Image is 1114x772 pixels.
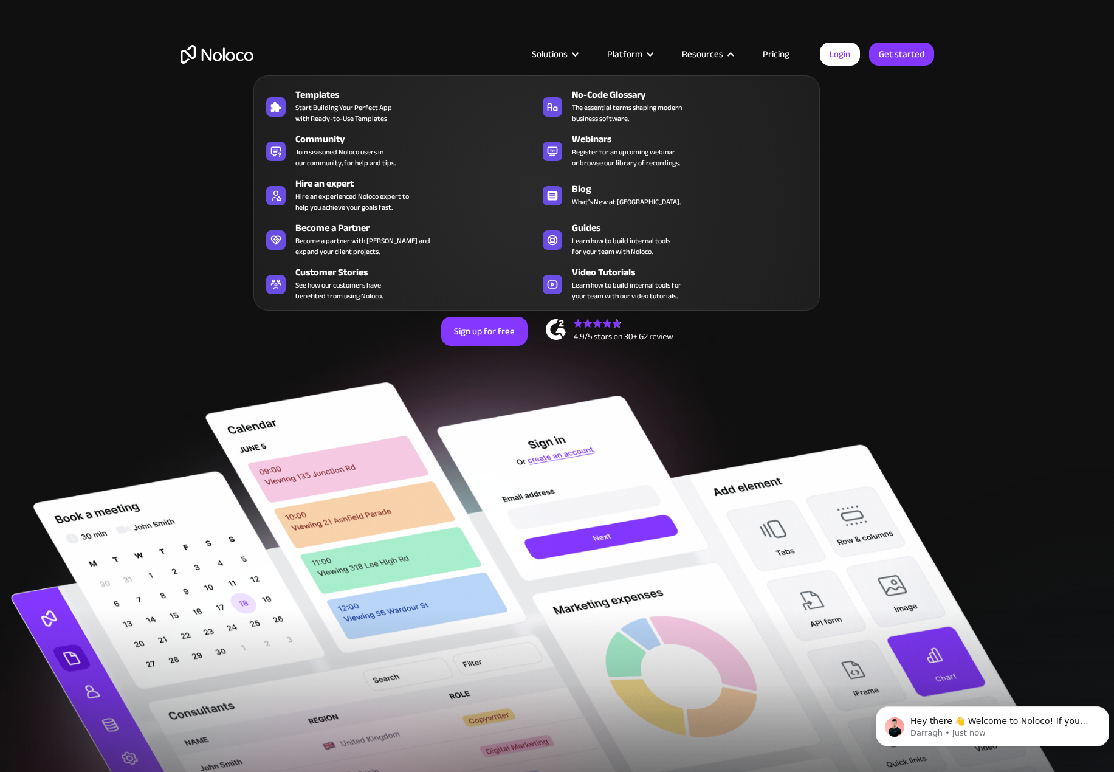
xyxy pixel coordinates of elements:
[537,263,813,304] a: Video TutorialsLearn how to build internal tools foryour team with our video tutorials.
[820,43,860,66] a: Login
[537,174,813,215] a: BlogWhat's New at [GEOGRAPHIC_DATA].
[748,46,805,62] a: Pricing
[607,46,642,62] div: Platform
[537,129,813,171] a: WebinarsRegister for an upcoming webinaror browse our library of recordings.
[295,235,430,257] div: Become a partner with [PERSON_NAME] and expand your client projects.
[869,43,934,66] a: Get started
[260,263,537,304] a: Customer StoriesSee how our customers havebenefited from using Noloco.
[295,132,542,146] div: Community
[572,196,681,207] span: What's New at [GEOGRAPHIC_DATA].
[572,132,819,146] div: Webinars
[667,46,748,62] div: Resources
[572,280,681,302] span: Learn how to build internal tools for your team with our video tutorials.
[253,58,820,311] nav: Resources
[572,146,680,168] span: Register for an upcoming webinar or browse our library of recordings.
[441,317,528,346] a: Sign up for free
[871,681,1114,766] iframe: Intercom notifications message
[572,88,819,102] div: No-Code Glossary
[181,45,253,64] a: home
[517,46,592,62] div: Solutions
[295,191,409,213] div: Hire an experienced Noloco expert to help you achieve your goals fast.
[260,218,537,260] a: Become a PartnerBecome a partner with [PERSON_NAME] andexpand your client projects.
[295,280,383,302] span: See how our customers have benefited from using Noloco.
[295,102,392,124] span: Start Building Your Perfect App with Ready-to-Use Templates
[260,129,537,171] a: CommunityJoin seasoned Noloco users inour community, for help and tips.
[260,85,537,126] a: TemplatesStart Building Your Perfect Appwith Ready-to-Use Templates
[572,102,682,124] span: The essential terms shaping modern business software.
[537,85,813,126] a: No-Code GlossaryThe essential terms shaping modernbusiness software.
[572,221,819,235] div: Guides
[295,265,542,280] div: Customer Stories
[295,176,542,191] div: Hire an expert
[260,174,537,215] a: Hire an expertHire an experienced Noloco expert tohelp you achieve your goals fast.
[572,182,819,196] div: Blog
[537,218,813,260] a: GuidesLearn how to build internal toolsfor your team with Noloco.
[592,46,667,62] div: Platform
[295,221,542,235] div: Become a Partner
[572,235,670,257] span: Learn how to build internal tools for your team with Noloco.
[181,125,934,222] h2: Business Apps for Teams
[572,265,819,280] div: Video Tutorials
[295,88,542,102] div: Templates
[682,46,723,62] div: Resources
[295,146,396,168] span: Join seasoned Noloco users in our community, for help and tips.
[532,46,568,62] div: Solutions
